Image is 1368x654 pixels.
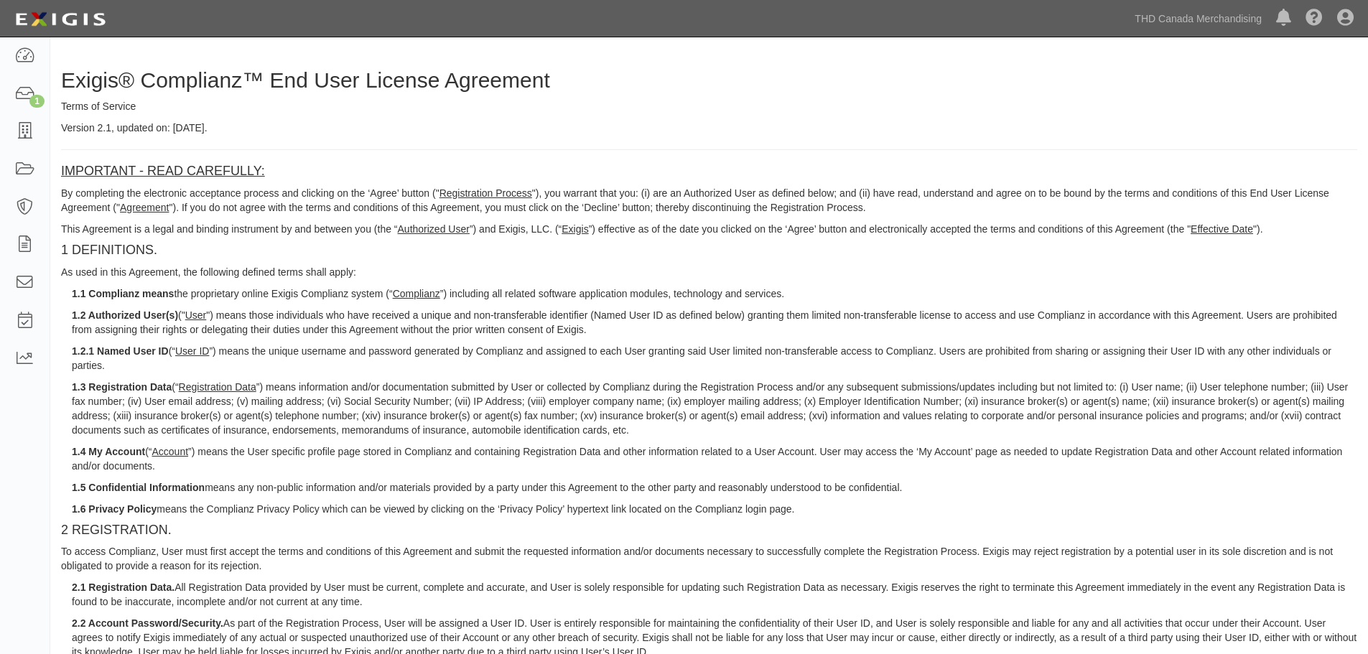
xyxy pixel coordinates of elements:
[179,381,256,393] u: Registration Data
[72,617,223,629] strong: 2.2 Account Password/Security.
[439,187,532,199] u: Registration Process
[175,345,209,357] u: User ID
[1127,4,1269,33] a: THD Canada Merchandising
[72,482,205,493] strong: 1.5 Confidential Information
[29,95,45,108] div: 1
[61,99,1357,113] p: Terms of Service
[72,480,1357,495] p: means any non-public information and/or materials provided by a party under this Agreement to the...
[185,309,207,321] u: User
[393,288,440,299] u: Complianz
[72,381,172,393] strong: 1.3 Registration Data
[61,121,1357,135] p: Version 2.1, updated on: [DATE].
[72,502,1357,516] p: means the Complianz Privacy Policy which can be viewed by clicking on the ‘Privacy Policy’ hypert...
[120,202,169,213] u: Agreement
[61,68,1357,92] h2: Exigis® Complianz™ End User License Agreement
[11,6,110,32] img: logo-5460c22ac91f19d4615b14bd174203de0afe785f0fc80cf4dbbc73dc1793850b.png
[72,446,145,457] strong: 1.4 My Account
[72,286,1357,301] p: the proprietary online Exigis Complianz system (“ ”) including all related software application m...
[61,243,1357,258] h4: 1 DEFINITIONS.
[72,308,1357,337] p: (" ") means those individuals who have received a unique and non-transferable identifier (Named U...
[72,288,174,299] strong: 1.1 Complianz means
[61,523,1357,538] h4: 2 REGISTRATION.
[61,164,265,178] u: IMPORTANT - READ CAREFULLY:
[61,222,1357,236] p: This Agreement is a legal and binding instrument by and between you (the “ ”) and Exigis, LLC. (“...
[152,446,189,457] u: Account
[72,344,1357,373] p: (“ ”) means the unique username and password generated by Complianz and assigned to each User gra...
[72,581,175,593] strong: 2.1 Registration Data.
[1191,223,1253,235] u: Effective Date
[398,223,470,235] u: Authorized User
[72,580,1357,609] p: All Registration Data provided by User must be current, complete and accurate, and User is solely...
[72,503,157,515] strong: 1.6 Privacy Policy
[562,223,588,235] u: Exigis
[61,186,1357,215] p: By completing the electronic acceptance process and clicking on the ‘Agree’ button (" "), you war...
[72,444,1357,473] p: (“ ”) means the User specific profile page stored in Complianz and containing Registration Data a...
[1306,10,1323,27] i: Help Center - Complianz
[61,544,1357,573] p: To access Complianz, User must first accept the terms and conditions of this Agreement and submit...
[72,380,1357,437] p: (“ ”) means information and/or documentation submitted by User or collected by Complianz during t...
[72,309,178,321] strong: 1.2 Authorized User(s)
[72,345,169,357] strong: 1.2.1 Named User ID
[61,265,1357,279] p: As used in this Agreement, the following defined terms shall apply:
